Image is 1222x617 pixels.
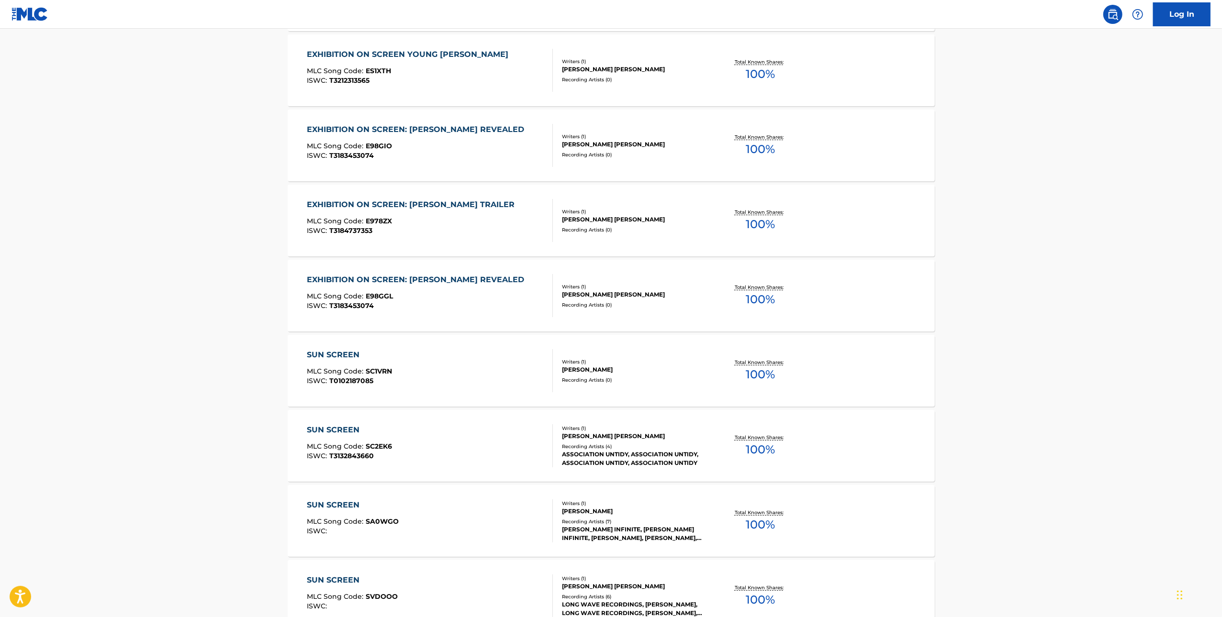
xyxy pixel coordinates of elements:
[307,602,329,610] span: ISWC :
[329,76,370,85] span: T3212313565
[288,260,935,331] a: EXHIBITION ON SCREEN: [PERSON_NAME] REVEALEDMLC Song Code:E98GGLISWC:T3183453074Writers (1)[PERSO...
[288,335,935,407] a: SUN SCREENMLC Song Code:SC1VRNISWC:T0102187085Writers (1)[PERSON_NAME]Recording Artists (0)Total ...
[562,65,706,74] div: [PERSON_NAME] [PERSON_NAME]
[307,292,366,300] span: MLC Song Code :
[307,592,366,601] span: MLC Song Code :
[288,410,935,482] a: SUN SCREENMLC Song Code:SC2EK6ISWC:T3132843660Writers (1)[PERSON_NAME] [PERSON_NAME]Recording Art...
[288,485,935,557] a: SUN SCREENMLC Song Code:SA0WGOISWC:Writers (1)[PERSON_NAME]Recording Artists (7)[PERSON_NAME] INF...
[562,507,706,516] div: [PERSON_NAME]
[746,591,775,608] span: 100 %
[307,442,366,451] span: MLC Song Code :
[735,584,786,591] p: Total Known Shares:
[562,358,706,365] div: Writers ( 1 )
[562,58,706,65] div: Writers ( 1 )
[562,500,706,507] div: Writers ( 1 )
[307,217,366,225] span: MLC Song Code :
[746,66,775,83] span: 100 %
[562,365,706,374] div: [PERSON_NAME]
[562,133,706,140] div: Writers ( 1 )
[1177,581,1183,609] div: Drag
[307,124,529,135] div: EXHIBITION ON SCREEN: [PERSON_NAME] REVEALED
[562,518,706,525] div: Recording Artists ( 7 )
[329,151,374,160] span: T3183453074
[562,215,706,224] div: [PERSON_NAME] [PERSON_NAME]
[307,151,329,160] span: ISWC :
[746,516,775,533] span: 100 %
[735,359,786,366] p: Total Known Shares:
[746,141,775,158] span: 100 %
[746,366,775,383] span: 100 %
[562,283,706,290] div: Writers ( 1 )
[562,582,706,591] div: [PERSON_NAME] [PERSON_NAME]
[746,441,775,458] span: 100 %
[562,208,706,215] div: Writers ( 1 )
[329,301,374,310] span: T3183453074
[562,593,706,600] div: Recording Artists ( 6 )
[307,349,392,361] div: SUN SCREEN
[329,376,373,385] span: T0102187085
[1103,5,1122,24] a: Public Search
[307,499,399,511] div: SUN SCREEN
[307,574,398,586] div: SUN SCREEN
[1174,571,1222,617] iframe: Chat Widget
[562,376,706,384] div: Recording Artists ( 0 )
[307,226,329,235] span: ISWC :
[366,442,392,451] span: SC2EK6
[307,274,529,286] div: EXHIBITION ON SCREEN: [PERSON_NAME] REVEALED
[288,34,935,106] a: EXHIBITION ON SCREEN YOUNG [PERSON_NAME]MLC Song Code:ES1XTHISWC:T3212313565Writers (1)[PERSON_NA...
[562,425,706,432] div: Writers ( 1 )
[307,301,329,310] span: ISWC :
[307,76,329,85] span: ISWC :
[307,517,366,526] span: MLC Song Code :
[307,142,366,150] span: MLC Song Code :
[366,517,399,526] span: SA0WGO
[562,443,706,450] div: Recording Artists ( 4 )
[307,367,366,375] span: MLC Song Code :
[562,432,706,441] div: [PERSON_NAME] [PERSON_NAME]
[366,142,392,150] span: E98GIO
[366,217,392,225] span: E978ZX
[562,450,706,467] div: ASSOCIATION UNTIDY, ASSOCIATION UNTIDY, ASSOCIATION UNTIDY, ASSOCIATION UNTIDY
[735,434,786,441] p: Total Known Shares:
[735,133,786,141] p: Total Known Shares:
[329,226,372,235] span: T3184737353
[366,292,393,300] span: E98GGL
[366,592,398,601] span: SVDOOO
[307,527,329,535] span: ISWC :
[366,66,391,75] span: ES1XTH
[735,58,786,66] p: Total Known Shares:
[735,509,786,516] p: Total Known Shares:
[562,575,706,582] div: Writers ( 1 )
[562,226,706,233] div: Recording Artists ( 0 )
[1153,2,1211,26] a: Log In
[746,291,775,308] span: 100 %
[307,199,519,210] div: EXHIBITION ON SCREEN: [PERSON_NAME] TRAILER
[562,140,706,149] div: [PERSON_NAME] [PERSON_NAME]
[735,284,786,291] p: Total Known Shares:
[1132,9,1144,20] img: help
[735,209,786,216] p: Total Known Shares:
[307,376,329,385] span: ISWC :
[562,301,706,308] div: Recording Artists ( 0 )
[1128,5,1147,24] div: Help
[307,424,392,436] div: SUN SCREEN
[562,290,706,299] div: [PERSON_NAME] [PERSON_NAME]
[307,49,513,60] div: EXHIBITION ON SCREEN YOUNG [PERSON_NAME]
[307,452,329,460] span: ISWC :
[288,185,935,256] a: EXHIBITION ON SCREEN: [PERSON_NAME] TRAILERMLC Song Code:E978ZXISWC:T3184737353Writers (1)[PERSON...
[11,7,48,21] img: MLC Logo
[562,76,706,83] div: Recording Artists ( 0 )
[562,151,706,158] div: Recording Artists ( 0 )
[288,110,935,181] a: EXHIBITION ON SCREEN: [PERSON_NAME] REVEALEDMLC Song Code:E98GIOISWC:T3183453074Writers (1)[PERSO...
[329,452,374,460] span: T3132843660
[562,525,706,542] div: [PERSON_NAME] INFINITE, [PERSON_NAME] INFINITE, [PERSON_NAME], [PERSON_NAME], [PERSON_NAME] INFINITE
[1107,9,1119,20] img: search
[307,66,366,75] span: MLC Song Code :
[366,367,392,375] span: SC1VRN
[746,216,775,233] span: 100 %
